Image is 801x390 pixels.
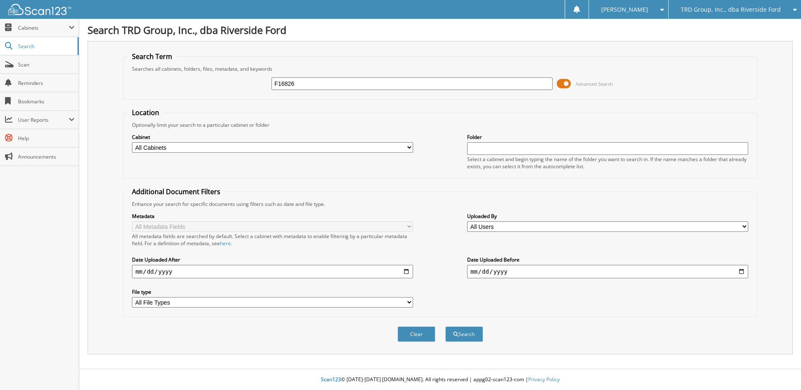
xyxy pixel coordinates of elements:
[759,350,801,390] iframe: Chat Widget
[79,369,801,390] div: © [DATE]-[DATE] [DOMAIN_NAME]. All rights reserved | appg02-scan123-com |
[132,256,413,263] label: Date Uploaded After
[132,233,413,247] div: All metadata fields are searched by default. Select a cabinet with metadata to enable filtering b...
[467,156,748,170] div: Select a cabinet and begin typing the name of the folder you want to search in. If the name match...
[128,200,752,208] div: Enhance your search for specific documents using filters such as date and file type.
[128,187,225,196] legend: Additional Document Filters
[601,7,648,12] span: [PERSON_NAME]
[220,240,231,247] a: here
[18,98,75,105] span: Bookmarks
[467,133,748,141] label: Folder
[18,24,69,31] span: Cabinets
[128,121,752,128] div: Optionally limit your search to a particular cabinet or folder
[8,4,71,15] img: scan123-logo-white.svg
[467,256,748,263] label: Date Uploaded Before
[445,326,483,342] button: Search
[18,61,75,68] span: Scan
[18,43,73,50] span: Search
[18,116,69,123] span: User Reports
[128,108,163,117] legend: Location
[18,153,75,160] span: Announcements
[321,376,341,383] span: Scan123
[132,288,413,295] label: File type
[88,23,793,37] h1: Search TRD Group, Inc., dba Riverside Ford
[467,213,748,220] label: Uploaded By
[132,133,413,141] label: Cabinet
[18,135,75,142] span: Help
[576,81,613,87] span: Advanced Search
[681,7,781,12] span: TRD Group, Inc., dba Riverside Ford
[132,265,413,278] input: start
[132,213,413,220] label: Metadata
[528,376,560,383] a: Privacy Policy
[18,80,75,87] span: Reminders
[128,65,752,72] div: Searches all cabinets, folders, files, metadata, and keywords
[128,52,176,61] legend: Search Term
[467,265,748,278] input: end
[398,326,435,342] button: Clear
